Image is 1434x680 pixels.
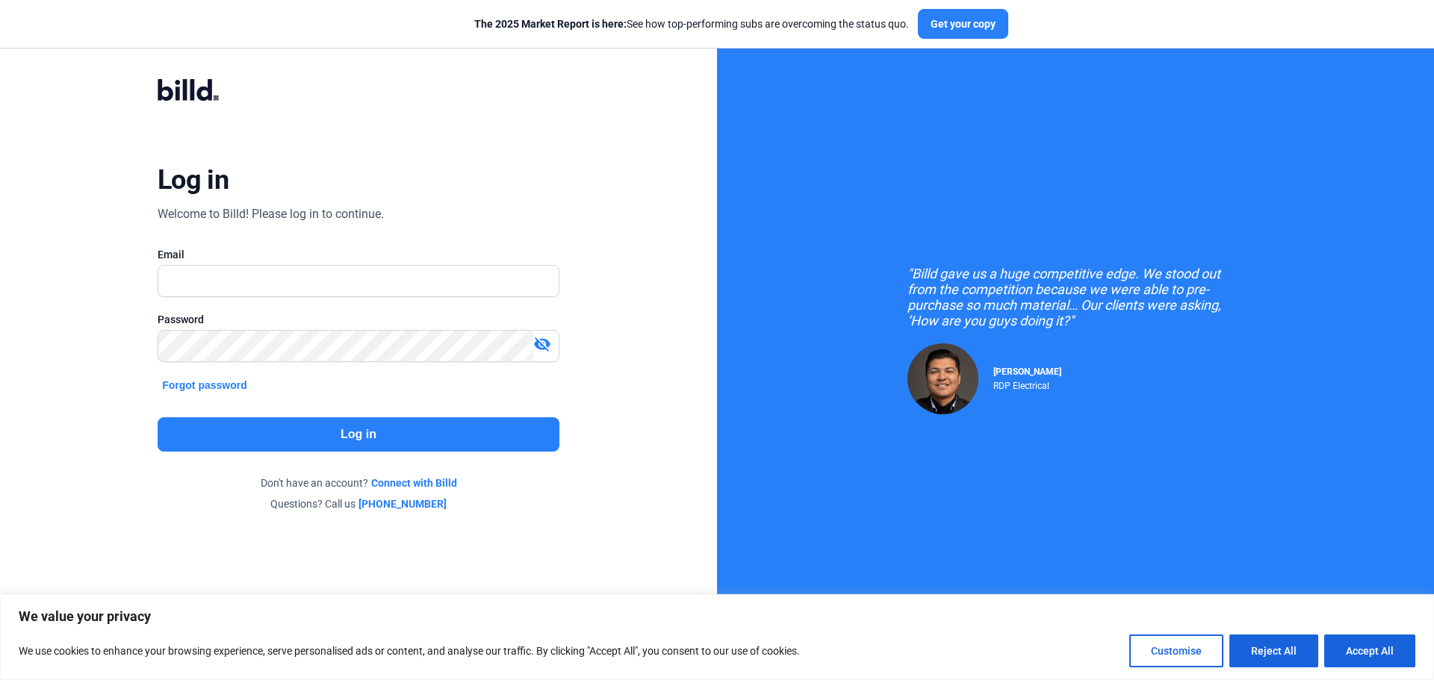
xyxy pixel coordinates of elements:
button: Forgot password [158,377,252,393]
button: Reject All [1229,634,1318,667]
mat-icon: visibility_off [533,335,551,353]
div: Log in [158,163,229,196]
div: See how top-performing subs are overcoming the status quo. [474,16,909,31]
a: [PHONE_NUMBER] [358,496,447,511]
div: Questions? Call us [158,496,559,511]
div: Password [158,312,559,327]
button: Customise [1129,634,1223,667]
a: Connect with Billd [371,475,457,490]
span: The 2025 Market Report is here: [474,18,627,30]
p: We value your privacy [19,608,1415,626]
button: Accept All [1324,634,1415,667]
div: RDP Electrical [993,377,1061,391]
div: "Billd gave us a huge competitive edge. We stood out from the competition because we were able to... [907,266,1244,328]
span: [PERSON_NAME] [993,366,1061,377]
div: Welcome to Billd! Please log in to continue. [158,205,384,223]
div: Email [158,247,559,262]
img: Raul Pacheco [907,343,978,414]
button: Log in [158,417,559,452]
p: We use cookies to enhance your browsing experience, serve personalised ads or content, and analys... [19,642,800,660]
div: Don't have an account? [158,475,559,490]
button: Get your copy [918,9,1008,39]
